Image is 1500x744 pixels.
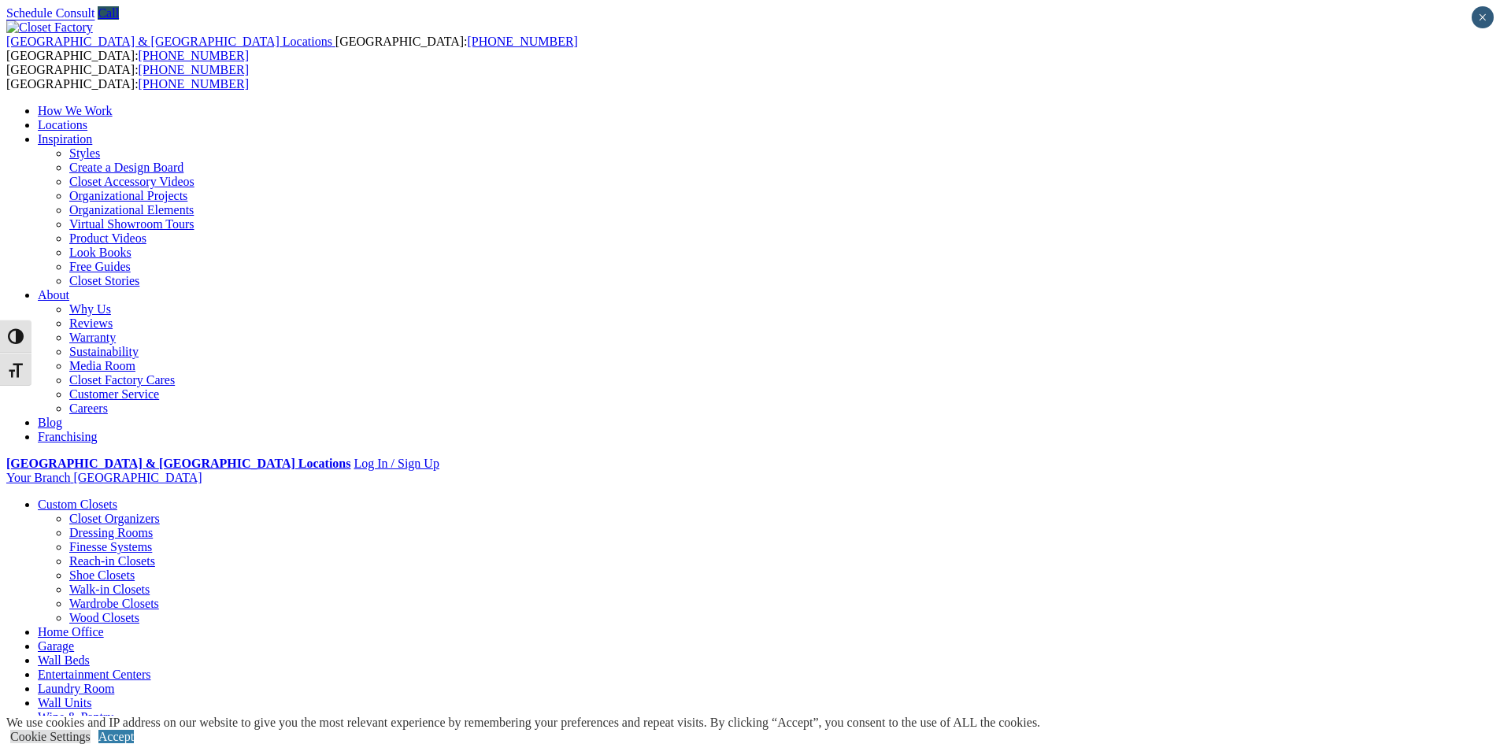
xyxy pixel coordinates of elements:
[38,118,87,131] a: Locations
[38,668,151,681] a: Entertainment Centers
[69,274,139,287] a: Closet Stories
[69,246,131,259] a: Look Books
[69,231,146,245] a: Product Videos
[98,730,134,743] a: Accept
[6,471,202,484] a: Your Branch [GEOGRAPHIC_DATA]
[69,175,194,188] a: Closet Accessory Videos
[38,625,104,639] a: Home Office
[139,63,249,76] a: [PHONE_NUMBER]
[139,77,249,91] a: [PHONE_NUMBER]
[6,716,1040,730] div: We use cookies and IP address on our website to give you the most relevant experience by remember...
[6,35,332,48] span: [GEOGRAPHIC_DATA] & [GEOGRAPHIC_DATA] Locations
[69,146,100,160] a: Styles
[69,583,150,596] a: Walk-in Closets
[38,696,91,709] a: Wall Units
[69,526,153,539] a: Dressing Rooms
[6,471,70,484] span: Your Branch
[69,402,108,415] a: Careers
[69,359,135,372] a: Media Room
[38,710,113,724] a: Wine & Pantry
[6,20,93,35] img: Closet Factory
[69,611,139,624] a: Wood Closets
[98,6,119,20] a: Call
[69,217,194,231] a: Virtual Showroom Tours
[139,49,249,62] a: [PHONE_NUMBER]
[354,457,439,470] a: Log In / Sign Up
[38,104,113,117] a: How We Work
[38,682,114,695] a: Laundry Room
[10,730,91,743] a: Cookie Settings
[69,316,113,330] a: Reviews
[6,6,94,20] a: Schedule Consult
[69,189,187,202] a: Organizational Projects
[69,203,194,217] a: Organizational Elements
[6,63,249,91] span: [GEOGRAPHIC_DATA]: [GEOGRAPHIC_DATA]:
[69,597,159,610] a: Wardrobe Closets
[69,345,139,358] a: Sustainability
[6,457,350,470] a: [GEOGRAPHIC_DATA] & [GEOGRAPHIC_DATA] Locations
[38,498,117,511] a: Custom Closets
[69,373,175,387] a: Closet Factory Cares
[69,568,135,582] a: Shoe Closets
[38,416,62,429] a: Blog
[1472,6,1494,28] button: Close
[69,260,131,273] a: Free Guides
[69,302,111,316] a: Why Us
[467,35,577,48] a: [PHONE_NUMBER]
[69,512,160,525] a: Closet Organizers
[38,639,74,653] a: Garage
[69,554,155,568] a: Reach-in Closets
[73,471,202,484] span: [GEOGRAPHIC_DATA]
[38,653,90,667] a: Wall Beds
[38,288,69,302] a: About
[69,161,183,174] a: Create a Design Board
[69,540,152,553] a: Finesse Systems
[38,430,98,443] a: Franchising
[6,35,578,62] span: [GEOGRAPHIC_DATA]: [GEOGRAPHIC_DATA]:
[69,387,159,401] a: Customer Service
[38,132,92,146] a: Inspiration
[69,331,116,344] a: Warranty
[6,35,335,48] a: [GEOGRAPHIC_DATA] & [GEOGRAPHIC_DATA] Locations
